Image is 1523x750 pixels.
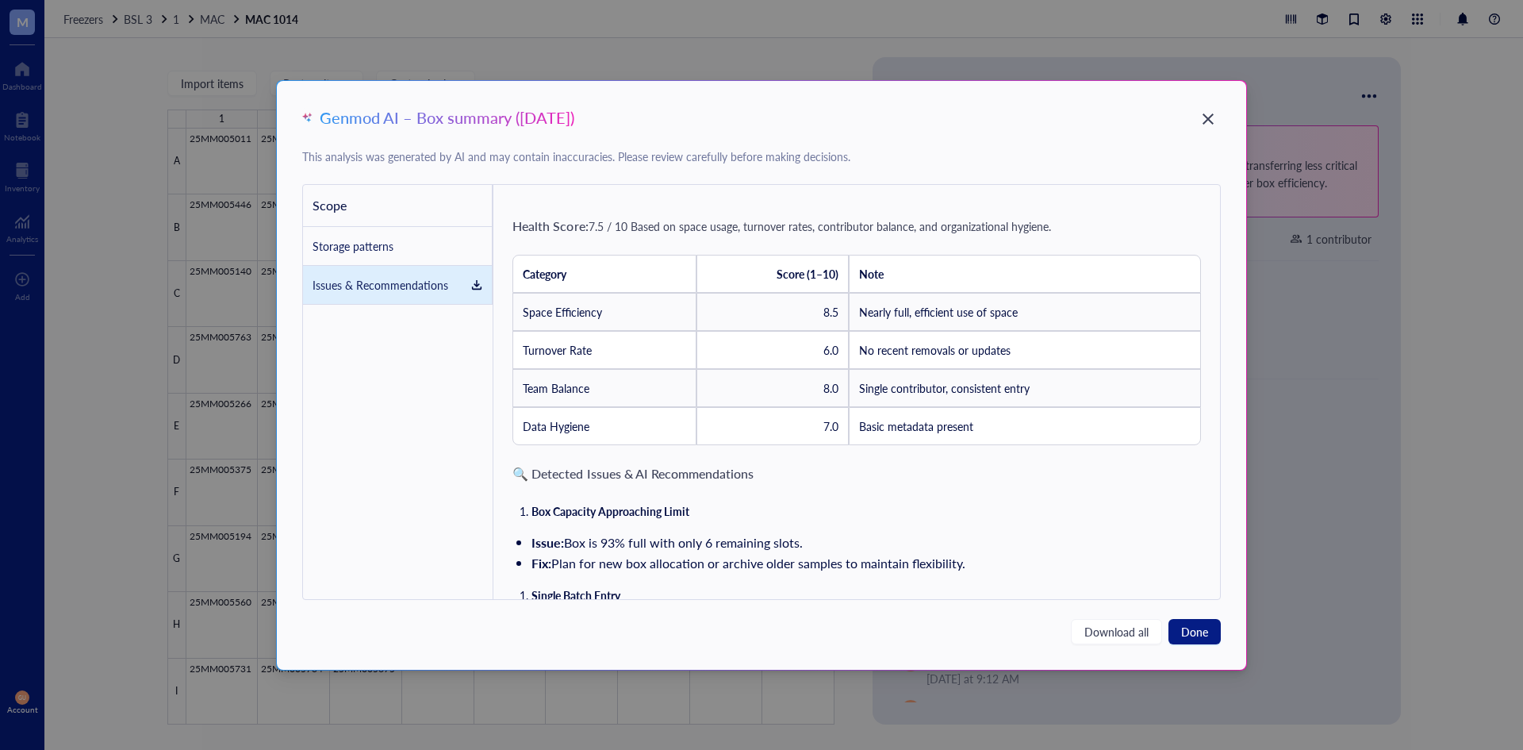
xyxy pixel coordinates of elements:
[696,369,848,407] td: 8.0
[849,331,1201,369] td: No recent removals or updates
[531,533,564,552] strong: Issue:
[696,293,848,331] td: 8.5
[531,533,1200,553] li: Box is 93% full with only 6 remaining slots.
[777,266,838,282] strong: Score (1–10)
[512,217,1200,242] div: 7.5 / 10 Based on space usage, turnover rates, contributor balance, and organizational hygiene.
[531,503,689,519] strong: Box Capacity Approaching Limit
[531,587,620,603] strong: Single Batch Entry
[531,553,1200,574] li: Plan for new box allocation or archive older samples to maintain flexibility.
[512,464,753,483] strong: 🔍 Detected Issues & AI Recommendations
[512,407,696,445] td: Data Hygiene
[1195,106,1221,132] button: Close
[523,266,566,282] strong: Category
[1084,623,1149,640] span: Download all
[313,276,448,294] div: Issues & Recommendations
[303,185,493,227] div: Scope
[696,331,848,369] td: 6.0
[696,407,848,445] td: 7.0
[849,293,1201,331] td: Nearly full, efficient use of space
[512,217,588,236] strong: Health Score:
[320,106,574,129] div: Genmod AI – Box summary ([DATE])
[512,369,696,407] td: Team Balance
[1071,619,1162,644] button: Download all
[531,554,551,572] strong: Fix:
[849,407,1201,445] td: Basic metadata present
[302,148,1220,165] div: This analysis was generated by AI and may contain inaccuracies. Please review carefully before ma...
[1195,110,1221,129] span: Close
[512,331,696,369] td: Turnover Rate
[313,237,393,255] div: Storage patterns
[1181,623,1208,640] span: Done
[849,369,1201,407] td: Single contributor, consistent entry
[512,293,696,331] td: Space Efficiency
[859,266,884,282] strong: Note
[1168,619,1221,644] button: Done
